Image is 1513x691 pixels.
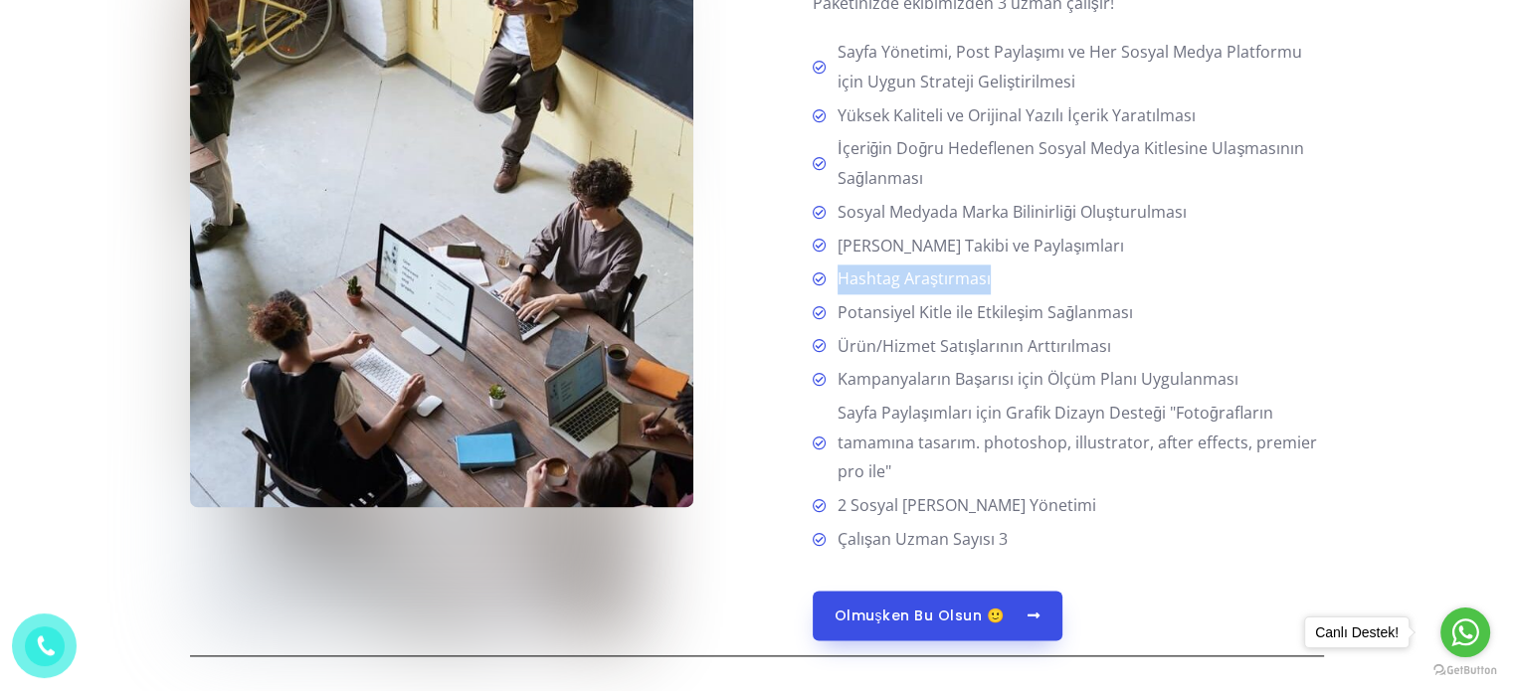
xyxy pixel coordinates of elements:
[830,264,991,294] span: Hashtag Araştırması
[813,591,1062,640] a: Olmuşken Bu Olsun 🙂
[1304,616,1410,648] a: Canlı Destek!
[830,365,1238,395] span: Kampanyaların Başarısı için Ölçüm Planı Uygulanması
[835,608,1005,622] span: Olmuşken Bu Olsun 🙂
[830,491,1096,521] span: 2 Sosyal [PERSON_NAME] Yönetimi
[830,399,1324,487] span: Sayfa Paylaşımları için Grafik Dizayn Desteği "Fotoğrafların tamamına tasarım. photoshop, illustr...
[1440,607,1490,657] a: Go to whatsapp
[830,232,1124,261] span: [PERSON_NAME] Takibi ve Paylaşımları
[830,101,1195,131] span: Yüksek Kaliteli ve Orijinal Yazılı İçerik Yaratılması
[830,298,1133,328] span: Potansiyel Kitle ile Etkileşim Sağlanması
[28,629,61,662] img: phone.png
[830,525,1008,555] span: Çalışan Uzman Sayısı 3
[1305,617,1409,647] div: Canlı Destek!
[1433,664,1497,677] a: Go to GetButton.io website
[830,38,1324,96] span: Sayfa Yönetimi, Post Paylaşımı ve Her Sosyal Medya Platformu için Uygun Strateji Geliştirilmesi
[830,332,1111,362] span: Ürün/Hizmet Satışlarının Arttırılması
[830,134,1324,193] span: İçeriğin Doğru Hedeflenen Sosyal Medya Kitlesine Ulaşmasının Sağlanması
[830,198,1187,228] span: Sosyal Medyada Marka Bilinirliği Oluşturulması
